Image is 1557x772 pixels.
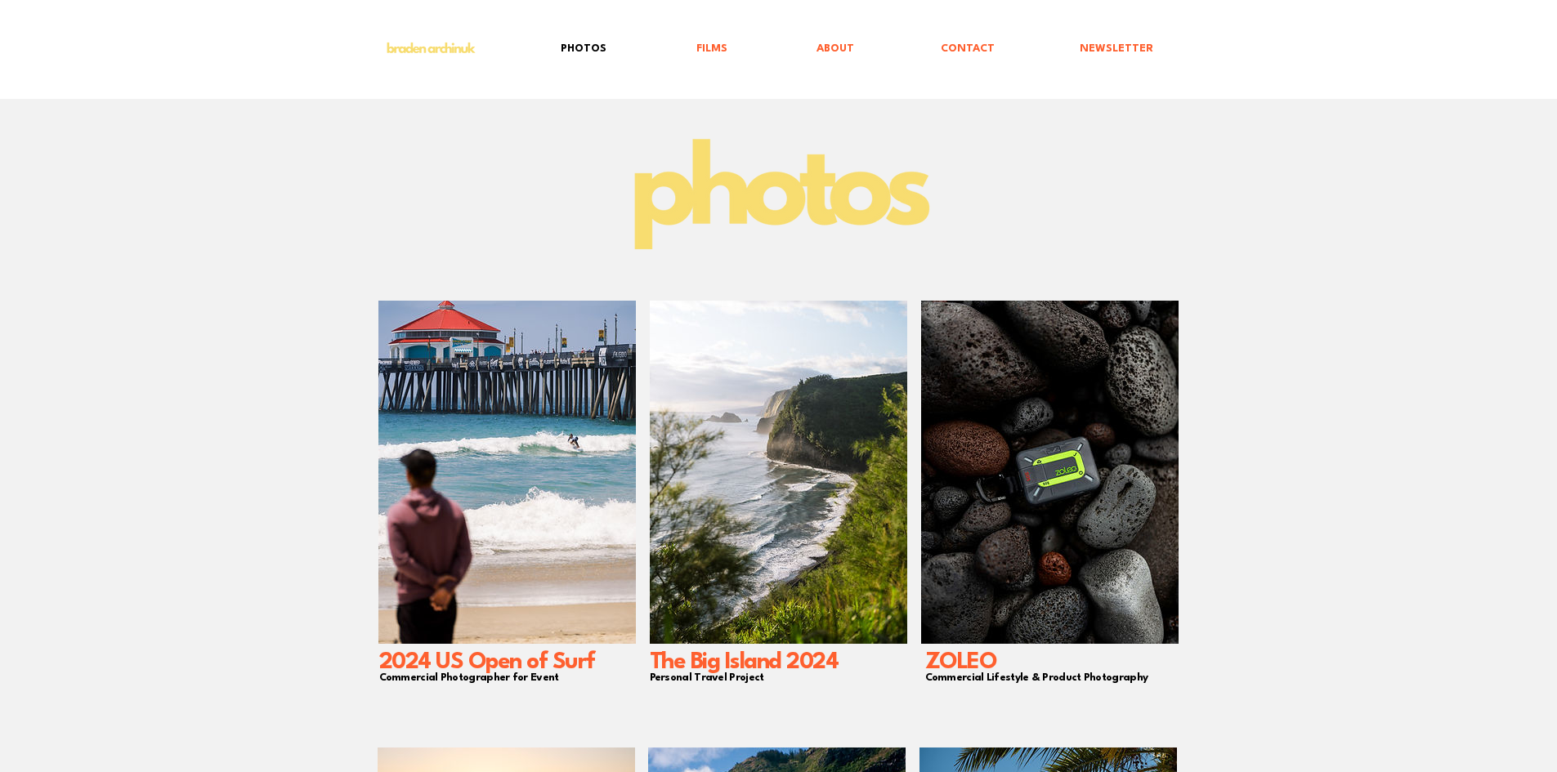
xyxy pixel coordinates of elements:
[485,30,1166,68] nav: Site
[688,30,736,68] p: FILMS
[485,30,619,68] a: PHOTOS
[921,301,1179,644] img: Zoleo x Hawaii (4 of 4)_1.jpg
[379,651,595,674] span: 2024 US Open of Surf
[650,672,764,683] span: Personal Travel Project
[619,30,740,68] a: FILMS
[933,30,1003,68] p: CONTACT
[808,30,862,68] p: ABOUT
[553,30,615,68] p: PHOTOS
[866,30,1007,68] a: CONTACT
[650,651,839,674] span: The Big Island 2024
[1072,30,1161,68] p: NEWSLETTER
[378,301,636,644] img: US Open of Surfing Wednesday (IMG) (4 of 28).jpg
[650,301,907,644] img: The Big Island x Archie (40 of 115).jpg
[1007,30,1166,68] a: NEWSLETTER
[379,672,559,683] span: Commercial Photographer for Event
[925,651,997,674] span: ZOLEO
[925,672,1148,683] span: Commercial Lifestyle & Product Photography
[740,30,866,68] a: ABOUT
